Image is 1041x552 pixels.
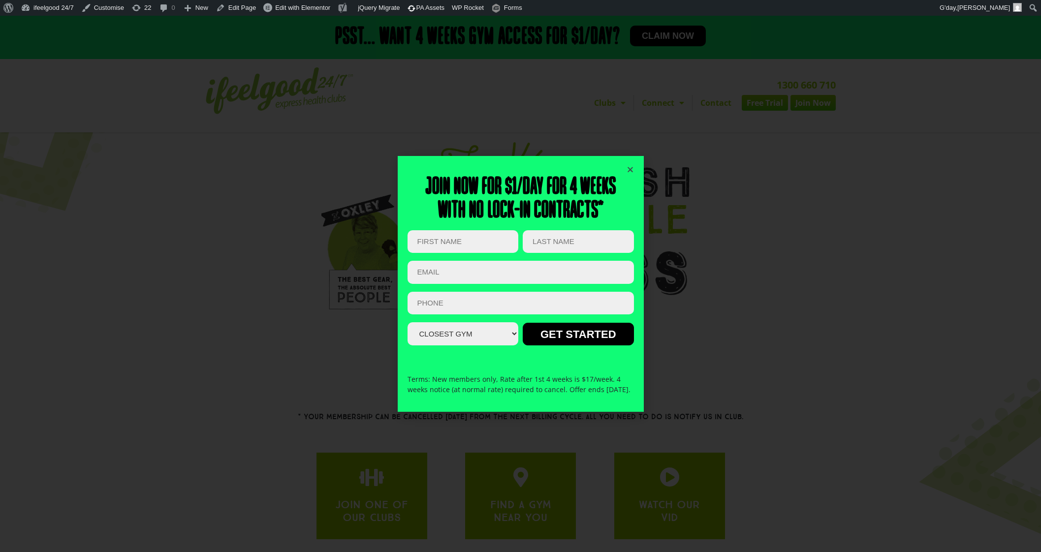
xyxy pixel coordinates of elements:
[957,4,1010,11] span: [PERSON_NAME]
[408,230,518,253] input: FIRST NAME
[408,261,634,284] input: Email
[523,323,633,345] input: GET STARTED
[627,166,634,173] a: Close
[275,4,330,11] span: Edit with Elementor
[408,176,634,223] h2: Join now for $1/day for 4 weeks With no lock-in contracts*
[408,292,634,315] input: PHONE
[408,374,634,395] p: Terms: New members only, Rate after 1st 4 weeks is $17/week. 4 weeks notice (at normal rate) requ...
[523,230,633,253] input: LAST NAME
